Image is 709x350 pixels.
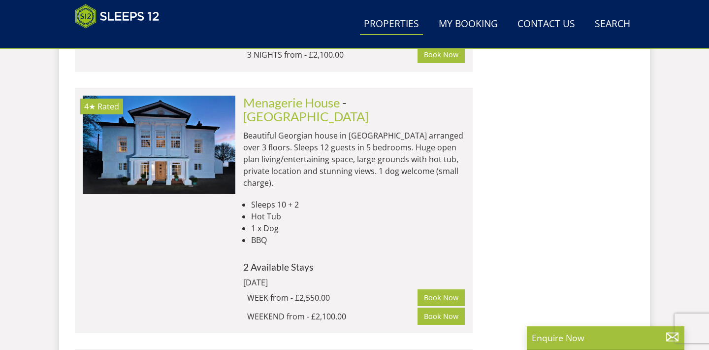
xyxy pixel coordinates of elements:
[84,101,96,112] span: Menagerie House has a 4 star rating under the Quality in Tourism Scheme
[243,95,340,110] a: Menagerie House
[418,308,465,324] a: Book Now
[591,13,634,35] a: Search
[247,292,418,304] div: WEEK from - £2,550.00
[243,95,369,124] span: -
[243,277,376,288] div: [DATE]
[83,96,235,194] a: 4★ Rated
[514,13,579,35] a: Contact Us
[418,289,465,306] a: Book Now
[251,234,465,246] li: BBQ
[243,109,369,124] a: [GEOGRAPHIC_DATA]
[532,331,679,344] p: Enquire Now
[243,262,465,272] h4: 2 Available Stays
[251,199,465,210] li: Sleeps 10 + 2
[97,101,119,112] span: Rated
[247,49,418,61] div: 3 NIGHTS from - £2,100.00
[83,96,235,194] img: menagerie-holiday-home-devon-accomodation-sleeps-5.original.jpg
[75,4,160,29] img: Sleeps 12
[251,210,465,222] li: Hot Tub
[435,13,502,35] a: My Booking
[360,13,423,35] a: Properties
[251,222,465,234] li: 1 x Dog
[247,311,418,322] div: WEEKEND from - £2,100.00
[243,130,465,189] p: Beautiful Georgian house in [GEOGRAPHIC_DATA] arranged over 3 floors. Sleeps 12 guests in 5 bedro...
[70,35,173,43] iframe: Customer reviews powered by Trustpilot
[418,46,465,63] a: Book Now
